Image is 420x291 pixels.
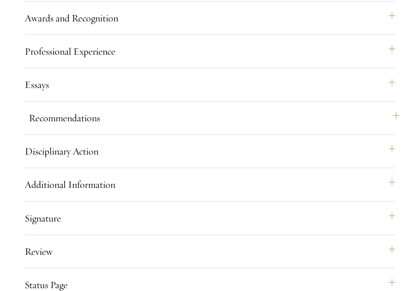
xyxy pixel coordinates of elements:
button: Professional Experience [25,42,395,61]
button: Disciplinary Action [25,141,395,161]
button: Additional Information [25,175,395,194]
button: Signature [25,208,395,228]
button: Recommendations [29,108,399,128]
button: Review [25,242,395,261]
button: Essays [25,75,395,95]
button: Awards and Recognition [25,8,395,28]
